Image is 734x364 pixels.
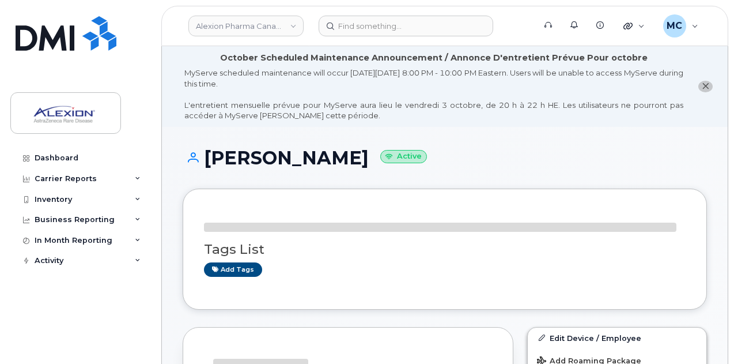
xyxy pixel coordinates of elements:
[698,81,713,93] button: close notification
[184,67,683,121] div: MyServe scheduled maintenance will occur [DATE][DATE] 8:00 PM - 10:00 PM Eastern. Users will be u...
[220,52,648,64] div: October Scheduled Maintenance Announcement / Annonce D'entretient Prévue Pour octobre
[204,262,262,277] a: Add tags
[183,148,707,168] h1: [PERSON_NAME]
[528,328,706,348] a: Edit Device / Employee
[204,242,686,257] h3: Tags List
[380,150,427,163] small: Active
